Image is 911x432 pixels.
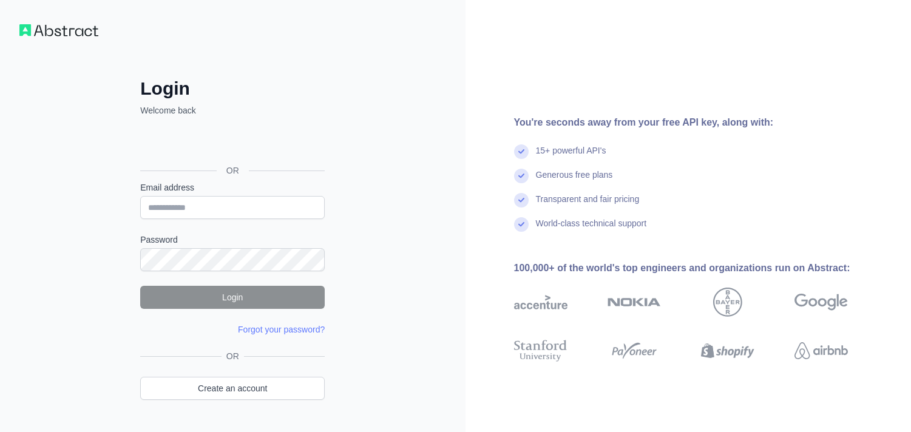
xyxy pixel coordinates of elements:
img: check mark [514,217,529,232]
span: OR [222,350,244,362]
div: You're seconds away from your free API key, along with: [514,115,887,130]
label: Password [140,234,325,246]
img: shopify [701,337,754,364]
div: World-class technical support [536,217,647,241]
a: Create an account [140,377,325,400]
img: payoneer [608,337,661,364]
img: check mark [514,193,529,208]
iframe: Sign in with Google Button [134,130,328,157]
div: Generous free plans [536,169,613,193]
img: check mark [514,169,529,183]
img: stanford university [514,337,567,364]
p: Welcome back [140,104,325,116]
img: check mark [514,144,529,159]
label: Email address [140,181,325,194]
img: accenture [514,288,567,317]
div: Transparent and fair pricing [536,193,640,217]
span: OR [217,164,249,177]
h2: Login [140,78,325,100]
img: airbnb [794,337,848,364]
div: 100,000+ of the world's top engineers and organizations run on Abstract: [514,261,887,275]
img: nokia [608,288,661,317]
div: 15+ powerful API's [536,144,606,169]
a: Forgot your password? [238,325,325,334]
img: Workflow [19,24,98,36]
button: Login [140,286,325,309]
img: google [794,288,848,317]
img: bayer [713,288,742,317]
